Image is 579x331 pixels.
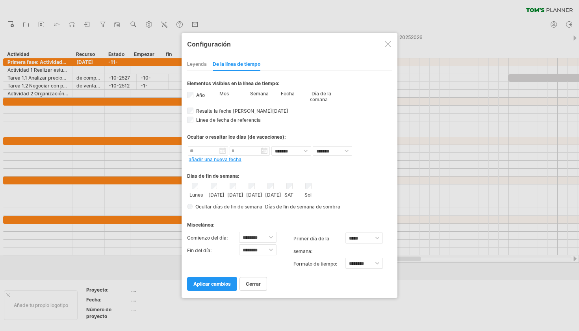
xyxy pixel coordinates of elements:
span: aplicar cambios [193,281,231,287]
label: Día de la semana [310,91,331,102]
label: [DATE] [246,190,256,198]
label: [DATE] [265,190,275,198]
label: SAT [284,190,294,198]
label: Lunes [189,190,199,198]
div: Ocultar o resaltar los días (de vacaciones): [187,134,392,140]
span: Resalta la fecha [PERSON_NAME][DATE] [195,108,288,114]
div: Elementos visibles en la línea de tiempo: [187,80,392,89]
div: Miscelánea: [187,214,392,230]
div: de la línea de tiempo [213,58,260,71]
label: Primer día de la semana: [293,232,345,258]
label: Fecha [279,91,295,97]
label: Sol [303,190,313,198]
div: Configuración [187,37,392,51]
span: Días de fin de semana de sombra [262,204,340,210]
span: Línea de fecha de referencia [195,117,261,123]
a: aplicar cambios [187,277,237,291]
span: CERRAR [246,281,261,287]
label: [DATE] [208,190,218,198]
label: Año [195,92,205,98]
div: Leyenda [187,58,207,71]
label: Semana [249,91,269,97]
label: Comienzo del día: [187,232,239,244]
label: [DATE] [227,190,237,198]
label: Formato de tiempo: [293,258,345,270]
label: Fin del día: [187,244,239,257]
span: Ocultar días de fin de semana [193,204,262,210]
a: añadir una nueva fecha [189,156,241,162]
div: Días de fin de semana: [187,165,392,181]
label: Mes [218,91,229,97]
a: CERRAR [239,277,267,291]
